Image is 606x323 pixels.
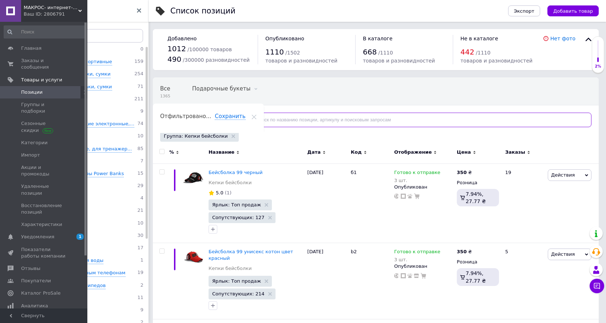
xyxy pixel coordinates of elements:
span: Не в каталоге [460,36,498,41]
a: Кепки бейсболки [209,265,251,272]
span: / 1110 [476,50,490,56]
span: 1 [140,257,143,264]
span: 15 [137,170,143,177]
span: Цена [457,149,471,156]
div: ₴ [457,169,472,176]
span: б1 [351,170,357,175]
span: 0 [140,46,143,53]
button: Добавить товар [547,5,599,16]
a: Бейсболка 99 черный [209,170,263,175]
span: / 1110 [378,50,393,56]
button: Экспорт [508,5,540,16]
div: Розница [457,259,499,265]
span: Добавить товар [553,8,593,14]
span: 9 [140,307,143,314]
span: Дата [307,149,321,156]
span: Заказы [505,149,525,156]
span: 9 [140,108,143,115]
div: 2% [592,64,604,69]
span: 254 [134,71,143,78]
a: Кепки бейсболки [209,179,251,186]
span: Удаленные позиции [21,183,67,196]
span: Аналитика [21,303,48,309]
span: Отфильтровано... [160,113,211,120]
span: товаров и разновидностей [460,58,532,64]
span: 17 [137,245,143,252]
span: 19 [137,270,143,276]
span: товаров и разновидностей [265,58,337,64]
span: Добавлено [167,36,197,41]
span: товаров и разновидностей [363,58,435,64]
span: Ярлык: Топ продаж [212,202,261,207]
span: 490 [167,55,181,64]
div: Розница [457,179,499,186]
span: 7.94%, 27.77 ₴ [466,270,486,283]
span: 668 [363,48,377,56]
input: Поиск по названию позиции, артикулу и поисковым запросам [243,113,591,127]
span: / 100000 товаров [187,47,232,52]
div: Опубликован [394,263,453,270]
span: 4 [140,195,143,202]
span: Название [209,149,234,156]
span: Готово к отправке [394,170,440,177]
span: В каталоге [363,36,392,41]
img: Бейсболка 99 черный [182,169,205,186]
span: Группа: Кепки бейсболки [164,133,228,140]
span: 442 [460,48,474,56]
span: 1 [76,234,84,240]
div: 3 шт. [394,178,440,183]
div: [DATE] [305,243,349,319]
img: Бейсболка 99 унисекс котон цвет красный [182,249,205,264]
div: ₴ [457,249,472,255]
span: Категории [21,140,48,146]
span: 74 [137,121,143,128]
span: Отзывы [21,265,40,272]
a: Нет фото [550,36,575,41]
span: Позиции [21,89,43,96]
span: 29 [137,183,143,190]
div: 3 шт. [394,257,440,262]
span: Заказы и сообщения [21,57,67,70]
span: 21 [137,207,143,214]
div: 19 [501,163,546,243]
div: 5 [501,243,546,319]
span: Отображение [394,149,432,156]
span: Импорт [21,152,40,158]
span: 7.94%, 27.77 ₴ [466,191,486,204]
span: Показатели работы компании [21,246,67,259]
div: Опубликован [394,184,453,190]
span: Главная [21,45,41,52]
span: (1) [225,190,231,195]
input: Поиск [4,25,86,39]
span: Уведомления [21,234,54,240]
span: Подарочные букеты [192,85,250,92]
span: Ярлык: Топ продаж [212,279,261,283]
span: Сохранить [215,113,245,120]
span: 10 [137,133,143,140]
a: Бейсболка 99 унисекс котон цвет красный [209,249,293,261]
span: Акции и промокоды [21,164,67,177]
span: Покупатели [21,278,51,284]
span: Опубликовано [265,36,304,41]
span: 7 [140,158,143,165]
span: 2 [140,282,143,289]
span: 1012 [167,44,186,53]
span: Каталог ProSale [21,290,60,296]
span: 71 [137,84,143,90]
div: Ваш ID: 2806791 [24,11,87,17]
span: Сезонные скидки [21,120,67,133]
span: Код [351,149,362,156]
span: b2 [351,249,357,254]
span: Экспорт [514,8,534,14]
span: Действия [551,172,575,178]
span: Все [160,85,170,92]
span: 30 [137,233,143,239]
span: Сопутствующих: 127 [212,215,265,220]
span: 11 [137,295,143,302]
span: 10 [137,220,143,227]
span: 1110 [265,48,284,56]
span: МАКРОС- интернет-магазин нужных вещей [24,4,78,11]
span: % [169,149,174,156]
span: 211 [134,96,143,103]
